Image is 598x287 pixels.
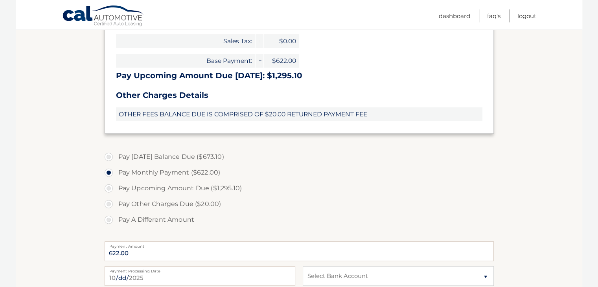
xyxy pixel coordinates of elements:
a: Cal Automotive [62,5,145,28]
span: + [256,54,263,68]
a: Logout [517,9,536,22]
span: $622.00 [264,54,299,68]
label: Payment Processing Date [105,266,295,272]
h3: Pay Upcoming Amount Due [DATE]: $1,295.10 [116,71,482,81]
label: Payment Amount [105,241,494,248]
input: Payment Amount [105,241,494,261]
h3: Other Charges Details [116,90,482,100]
span: + [256,34,263,48]
span: $0.00 [264,34,299,48]
a: FAQ's [487,9,500,22]
label: Pay [DATE] Balance Due ($673.10) [105,149,494,165]
label: Pay Upcoming Amount Due ($1,295.10) [105,180,494,196]
input: Payment Date [105,266,295,286]
label: Pay Other Charges Due ($20.00) [105,196,494,212]
label: Pay A Different Amount [105,212,494,228]
label: Pay Monthly Payment ($622.00) [105,165,494,180]
span: Sales Tax: [116,34,255,48]
span: Base Payment: [116,54,255,68]
a: Dashboard [439,9,470,22]
span: OTHER FEES BALANCE DUE IS COMPRISED OF $20.00 RETURNED PAYMENT FEE [116,107,482,121]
